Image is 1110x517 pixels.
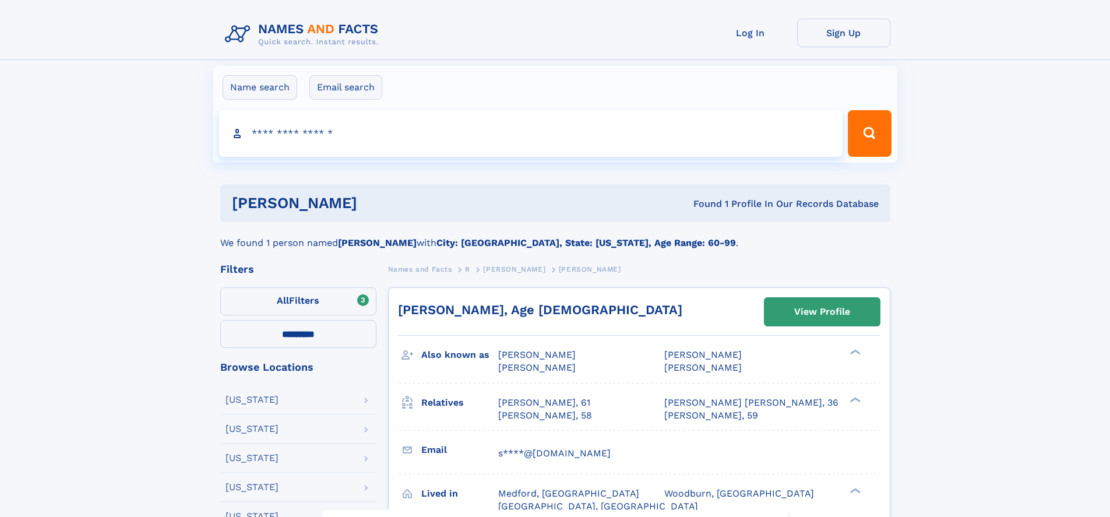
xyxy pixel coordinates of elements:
[421,440,498,460] h3: Email
[219,110,843,157] input: search input
[559,265,621,273] span: [PERSON_NAME]
[465,262,470,276] a: R
[436,237,736,248] b: City: [GEOGRAPHIC_DATA], State: [US_STATE], Age Range: 60-99
[220,222,890,250] div: We found 1 person named with .
[225,395,279,405] div: [US_STATE]
[421,393,498,413] h3: Relatives
[225,424,279,434] div: [US_STATE]
[764,298,880,326] a: View Profile
[794,298,850,325] div: View Profile
[664,488,814,499] span: Woodburn, [GEOGRAPHIC_DATA]
[498,349,576,360] span: [PERSON_NAME]
[309,75,382,100] label: Email search
[664,362,742,373] span: [PERSON_NAME]
[847,487,861,494] div: ❯
[848,110,891,157] button: Search Button
[421,345,498,365] h3: Also known as
[483,262,545,276] a: [PERSON_NAME]
[232,196,526,210] h1: [PERSON_NAME]
[277,295,289,306] span: All
[797,19,890,47] a: Sign Up
[398,303,682,317] a: [PERSON_NAME], Age [DEMOGRAPHIC_DATA]
[223,75,297,100] label: Name search
[421,484,498,504] h3: Lived in
[664,396,838,409] a: [PERSON_NAME] [PERSON_NAME], 36
[664,409,758,422] a: [PERSON_NAME], 59
[220,19,388,50] img: Logo Names and Facts
[483,265,545,273] span: [PERSON_NAME]
[847,349,861,356] div: ❯
[498,501,698,512] span: [GEOGRAPHIC_DATA], [GEOGRAPHIC_DATA]
[388,262,452,276] a: Names and Facts
[220,287,376,315] label: Filters
[704,19,797,47] a: Log In
[498,488,639,499] span: Medford, [GEOGRAPHIC_DATA]
[225,483,279,492] div: [US_STATE]
[847,396,861,403] div: ❯
[664,349,742,360] span: [PERSON_NAME]
[225,453,279,463] div: [US_STATE]
[465,265,470,273] span: R
[498,362,576,373] span: [PERSON_NAME]
[498,409,592,422] a: [PERSON_NAME], 58
[498,396,590,409] a: [PERSON_NAME], 61
[220,264,376,275] div: Filters
[525,198,879,210] div: Found 1 Profile In Our Records Database
[338,237,417,248] b: [PERSON_NAME]
[220,362,376,372] div: Browse Locations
